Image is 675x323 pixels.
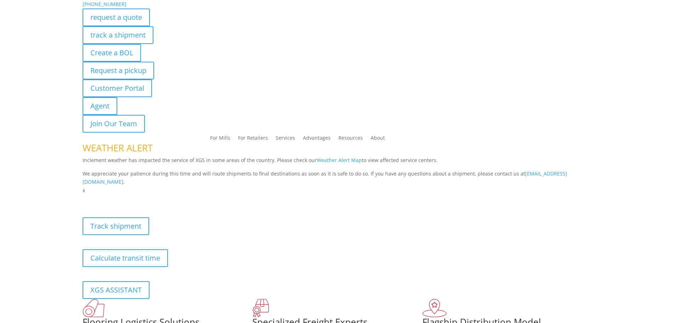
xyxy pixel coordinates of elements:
a: Weather Alert Map [317,157,362,163]
a: Join Our Team [83,115,145,133]
a: XGS ASSISTANT [83,281,150,299]
img: xgs-icon-focused-on-flooring-red [252,299,269,317]
a: Calculate transit time [83,249,168,267]
img: xgs-icon-flagship-distribution-model-red [422,299,447,317]
a: Customer Portal [83,79,152,97]
b: Visibility, transparency, and control for your entire supply chain. [83,196,241,202]
p: Inclement weather has impacted the service of XGS in some areas of the country. Please check our ... [83,156,593,169]
a: track a shipment [83,26,153,44]
span: WEATHER ALERT [83,141,153,154]
a: About [371,135,385,143]
a: Request a pickup [83,62,154,79]
a: Services [276,135,295,143]
p: x [83,186,593,195]
a: For Retailers [238,135,268,143]
p: We appreciate your patience during this time and will route shipments to final destinations as so... [83,169,593,186]
a: Resources [338,135,363,143]
a: Track shipment [83,217,149,235]
a: [PHONE_NUMBER] [83,1,126,7]
img: xgs-icon-total-supply-chain-intelligence-red [83,299,105,317]
a: request a quote [83,9,150,26]
a: Create a BOL [83,44,141,62]
a: Agent [83,97,117,115]
a: For Mills [210,135,230,143]
a: Advantages [303,135,331,143]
